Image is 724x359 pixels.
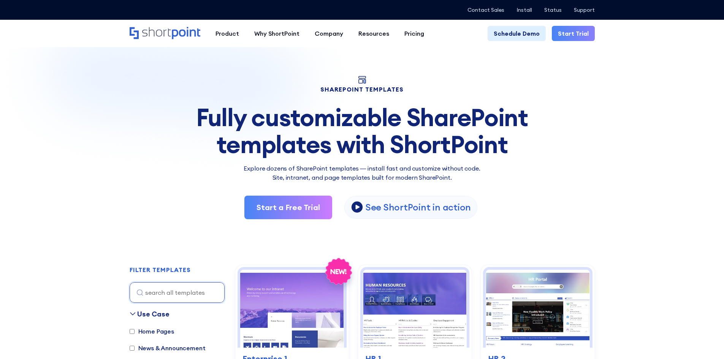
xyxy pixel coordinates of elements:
input: search all templates [130,282,225,303]
div: Product [215,29,239,38]
label: News & Announcement [130,343,206,353]
h1: SHAREPOINT TEMPLATES [130,87,595,92]
input: Home Pages [130,329,135,334]
a: Start a Free Trial [244,196,332,219]
a: Install [516,7,532,13]
div: Pricing [404,29,424,38]
a: Start Trial [552,26,595,41]
a: Product [208,26,247,41]
img: Enterprise 1 – SharePoint Homepage Design: Modern intranet homepage for news, documents, and events. [240,270,344,348]
h2: FILTER TEMPLATES [130,267,191,274]
input: News & Announcement [130,346,135,351]
div: Fully customizable SharePoint templates with ShortPoint [130,104,595,158]
img: HR 1 – Human Resources Template: Centralize tools, policies, training, engagement, and news. [363,270,467,348]
div: Why ShortPoint [254,29,299,38]
a: Status [544,7,562,13]
a: Support [574,7,595,13]
a: Resources [351,26,397,41]
a: Schedule Demo [488,26,546,41]
img: HR 2 - HR Intranet Portal: Central HR hub for search, announcements, events, learning. [486,270,589,348]
iframe: Chat Widget [686,323,724,359]
label: Home Pages [130,327,174,336]
a: Home [130,27,200,40]
div: Resources [358,29,389,38]
a: Pricing [397,26,432,41]
a: Why ShortPoint [247,26,307,41]
a: Contact Sales [467,7,504,13]
a: open lightbox [344,196,477,219]
p: See ShortPoint in action [366,201,471,213]
div: Company [315,29,343,38]
div: Use Case [137,309,170,319]
a: Company [307,26,351,41]
p: Explore dozens of SharePoint templates — install fast and customize without code. Site, intranet,... [130,164,595,182]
